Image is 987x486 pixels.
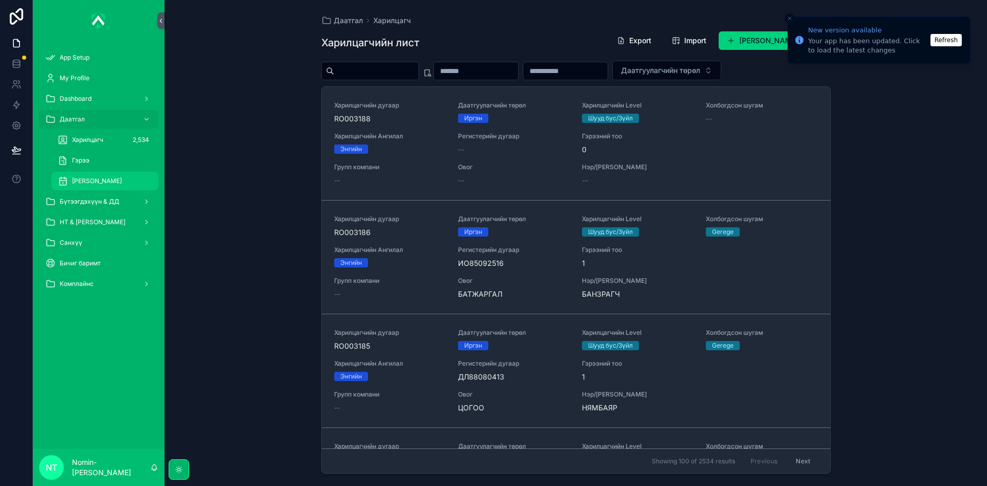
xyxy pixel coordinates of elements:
span: -- [334,289,340,299]
span: Даатгуулагчийн төрөл [458,442,570,451]
span: Групп компани [334,390,446,399]
span: Import [684,35,706,46]
span: -- [706,114,712,124]
button: Refresh [930,34,962,46]
div: Иргэн [464,114,482,123]
a: Санхүү [39,233,158,252]
span: App Setup [60,53,89,62]
span: Групп компани [334,277,446,285]
a: App Setup [39,48,158,67]
span: Гэрээ [72,156,89,165]
div: Энгийн [340,372,362,381]
span: NT [46,461,57,474]
div: New version available [808,25,927,35]
span: БАТЖАРГАЛ [458,289,570,299]
div: Шууд бус/Зүйл [588,227,633,237]
span: Холбогдсон шугам [706,101,817,110]
span: -- [334,403,340,413]
p: Nomin-[PERSON_NAME] [72,457,150,478]
a: [PERSON_NAME] [51,172,158,190]
span: Овог [458,390,570,399]
span: Харилцагч [72,136,103,144]
span: Даатгуулагчийн төрөл [458,101,570,110]
span: НТ & [PERSON_NAME] [60,218,125,226]
span: 0 [582,145,735,155]
span: Харилцагчийн дугаар [334,329,446,337]
span: Бичиг баримт [60,259,101,267]
span: Регистерийн дугаар [458,132,570,140]
span: My Profile [60,74,89,82]
div: Энгийн [340,145,362,154]
span: 1 [582,258,735,268]
span: Овог [458,277,570,285]
span: Харилцагчийн Level [582,215,693,223]
span: Харилцагчийн дугаар [334,215,446,223]
div: Шууд бус/Зүйл [588,341,633,350]
a: Комплайнс [39,275,158,293]
a: Даатгал [321,15,363,26]
span: Даатгал [60,115,85,123]
span: Харилцагчийн Level [582,329,693,337]
span: Нэр/[PERSON_NAME] [582,163,693,171]
div: Иргэн [464,341,482,350]
span: -- [458,145,464,155]
a: Харилцагч [373,15,411,26]
a: Харилцагч2,534 [51,131,158,149]
span: Даатгуулагчийн төрөл [458,215,570,223]
h1: Харилцагчийн лист [321,35,419,50]
span: Showing 100 of 2534 results [652,457,735,465]
div: Энгийн [340,258,362,267]
span: Регистерийн дугаар [458,359,570,368]
a: Харилцагчийн дугаарRO003185Даатгуулагчийн төрөлИргэнХарилцагчийн LevelШууд бус/ЗүйлХолбогдсон шуг... [322,314,830,427]
a: Dashboard [39,89,158,108]
span: Гэрээний тоо [582,359,735,368]
a: Гэрээ [51,151,158,170]
span: БАНЗРАГЧ [582,289,693,299]
span: ДЛ88080413 [458,372,570,382]
button: Next [789,453,817,469]
span: Харилцагчийн Level [582,442,693,451]
span: Даатгуулагчийн төрөл [621,65,700,76]
span: Холбогдсон шугам [706,329,817,337]
button: Export [609,31,660,50]
a: Даатгал [39,110,158,129]
div: Иргэн [464,227,482,237]
span: RO003188 [334,114,446,124]
span: Харилцагчийн Ангилал [334,132,446,140]
button: Select Button [612,61,721,80]
button: Close toast [784,13,795,24]
span: 1 [582,372,735,382]
span: Регистерийн дугаар [458,246,570,254]
span: Санхүү [60,239,82,247]
span: [PERSON_NAME] [72,177,122,185]
div: 2,534 [130,134,152,146]
span: -- [582,175,588,186]
span: Харилцагчийн дугаар [334,442,446,451]
div: Шууд бус/Зүйл [588,114,633,123]
span: НЯМБАЯР [582,403,693,413]
a: My Profile [39,69,158,87]
button: [PERSON_NAME] нэмэх [719,31,831,50]
span: Гэрээний тоо [582,246,735,254]
span: -- [458,175,464,186]
span: Харилцагчийн дугаар [334,101,446,110]
span: ЦОГОО [458,403,570,413]
span: Гэрээний тоо [582,132,735,140]
span: Групп компани [334,163,446,171]
button: Import [664,31,715,50]
img: App logo [92,12,106,29]
span: Харилцагчийн Ангилал [334,246,446,254]
span: Даатгуулагчийн төрөл [458,329,570,337]
div: Gerege [712,341,734,350]
a: НТ & [PERSON_NAME] [39,213,158,231]
span: Комплайнс [60,280,94,288]
a: Бичиг баримт [39,254,158,273]
span: Холбогдсон шугам [706,442,817,451]
div: scrollable content [33,41,164,307]
a: Харилцагчийн дугаарRO003188Даатгуулагчийн төрөлИргэнХарилцагчийн LevelШууд бус/ЗүйлХолбогдсон шуг... [322,87,830,200]
span: Харилцагчийн Ангилал [334,359,446,368]
span: ИО85092516 [458,258,570,268]
span: Нэр/[PERSON_NAME] [582,390,693,399]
